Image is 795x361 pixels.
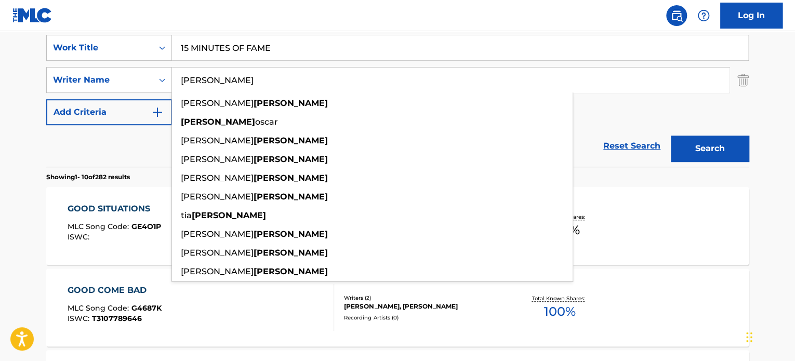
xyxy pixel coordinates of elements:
[666,5,687,26] a: Public Search
[743,311,795,361] iframe: Chat Widget
[544,302,575,321] span: 100 %
[254,266,328,276] strong: [PERSON_NAME]
[46,187,749,265] a: GOOD SITUATIONSMLC Song Code:GE4O1PISWC:Writers (3)[PERSON_NAME] [PERSON_NAME] [PERSON_NAME] [PER...
[181,154,254,164] span: [PERSON_NAME]
[532,295,587,302] p: Total Known Shares:
[344,302,501,311] div: [PERSON_NAME], [PERSON_NAME]
[68,222,131,231] span: MLC Song Code :
[131,303,162,313] span: G4687K
[68,203,161,215] div: GOOD SITUATIONS
[46,172,130,182] p: Showing 1 - 10 of 282 results
[344,314,501,322] div: Recording Artists ( 0 )
[598,135,666,157] a: Reset Search
[181,229,254,239] span: [PERSON_NAME]
[671,136,749,162] button: Search
[68,303,131,313] span: MLC Song Code :
[746,322,752,353] div: Drag
[181,117,255,127] strong: [PERSON_NAME]
[181,136,254,145] span: [PERSON_NAME]
[344,294,501,302] div: Writers ( 2 )
[92,314,142,323] span: T3107789646
[192,210,266,220] strong: [PERSON_NAME]
[151,106,164,118] img: 9d2ae6d4665cec9f34b9.svg
[46,35,749,167] form: Search Form
[53,42,147,54] div: Work Title
[254,154,328,164] strong: [PERSON_NAME]
[68,314,92,323] span: ISWC :
[181,98,254,108] span: [PERSON_NAME]
[254,192,328,202] strong: [PERSON_NAME]
[254,248,328,258] strong: [PERSON_NAME]
[254,136,328,145] strong: [PERSON_NAME]
[181,248,254,258] span: [PERSON_NAME]
[46,269,749,346] a: GOOD COME BADMLC Song Code:G4687KISWC:T3107789646Writers (2)[PERSON_NAME], [PERSON_NAME]Recording...
[737,67,749,93] img: Delete Criterion
[255,117,278,127] span: oscar
[131,222,161,231] span: GE4O1P
[68,284,162,297] div: GOOD COME BAD
[181,266,254,276] span: [PERSON_NAME]
[697,9,710,22] img: help
[254,98,328,108] strong: [PERSON_NAME]
[12,8,52,23] img: MLC Logo
[670,9,683,22] img: search
[254,229,328,239] strong: [PERSON_NAME]
[53,74,147,86] div: Writer Name
[46,99,172,125] button: Add Criteria
[720,3,783,29] a: Log In
[181,210,192,220] span: tia
[181,192,254,202] span: [PERSON_NAME]
[68,232,92,242] span: ISWC :
[254,173,328,183] strong: [PERSON_NAME]
[693,5,714,26] div: Help
[181,173,254,183] span: [PERSON_NAME]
